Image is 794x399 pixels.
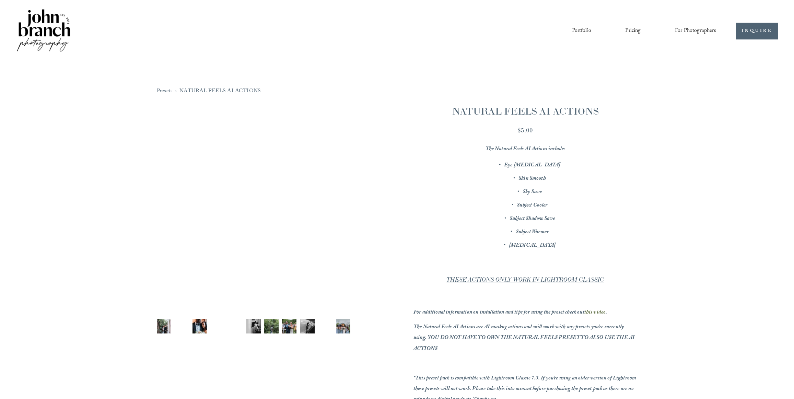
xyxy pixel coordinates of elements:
[192,319,207,337] button: Image 3 of 12
[413,126,637,135] div: $5.00
[523,188,542,197] em: Sky Save
[518,174,546,184] em: Skin Smooth
[446,276,604,283] em: THESE ACTIONS ONLY WORK IN LIGHTROOM CLASSIC
[606,308,607,317] em: .
[157,319,171,337] button: Image 1 of 12
[282,319,296,337] button: Image 8 of 12
[572,25,591,37] a: Portfolio
[336,319,350,337] button: Image 11 of 12
[175,86,177,97] span: ›
[157,104,368,377] div: Gallery
[157,319,171,333] img: DSCF9013.jpg (Copy)
[516,228,549,237] em: Subject Warmer
[413,308,584,317] em: For additional information on installation and tips for using the preset check out
[413,323,636,353] em: The Natural Feels AI Actions are AI maskng actions and will work with any presets you’re currentl...
[157,319,368,337] div: Gallery thumbnails
[510,214,555,224] em: Subject Shadow Save
[413,104,637,118] h1: NATURAL FEELS AI ACTIONS
[157,86,173,97] a: Presets
[736,23,778,39] a: INQUIRE
[336,319,350,333] img: DSCF8358.jpg (Copy)
[675,26,716,36] span: For Photographers
[504,161,560,170] em: Eye [MEDICAL_DATA]
[16,8,71,54] img: John Branch IV Photography
[179,86,261,97] a: NATURAL FEELS AI ACTIONS
[264,319,279,337] button: Image 7 of 12
[246,319,261,337] button: Image 6 of 12
[509,241,556,250] em: [MEDICAL_DATA]
[486,145,565,154] em: The Natural Feels AI Actions include:
[625,25,641,37] a: Pricing
[584,308,606,317] a: this video
[517,201,547,210] em: Subject Cooler
[192,319,207,333] img: DSCF8972.jpg (Copy)
[675,25,716,37] a: folder dropdown
[246,319,261,333] img: DSCF9372.jpg (Copy)
[300,319,314,337] button: Image 9 of 12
